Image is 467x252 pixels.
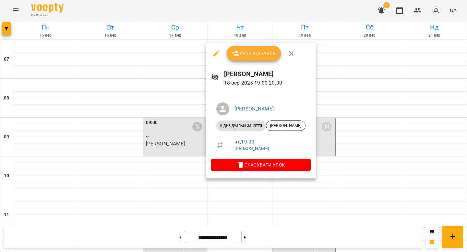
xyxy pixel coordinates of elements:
span: Скасувати Урок [216,161,305,169]
button: Урок відбувся [227,46,281,61]
a: [PERSON_NAME] [234,106,274,112]
button: Скасувати Урок [211,159,311,171]
p: 18 вер 2025 19:00 - 20:00 [224,79,311,87]
h6: [PERSON_NAME] [224,69,311,79]
div: [PERSON_NAME] [266,120,305,131]
span: індивідуальні заняття [216,123,266,129]
a: [PERSON_NAME] [234,146,269,151]
span: Урок відбувся [232,50,276,57]
span: [PERSON_NAME] [266,123,305,129]
a: чт , 19:00 [234,139,254,145]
